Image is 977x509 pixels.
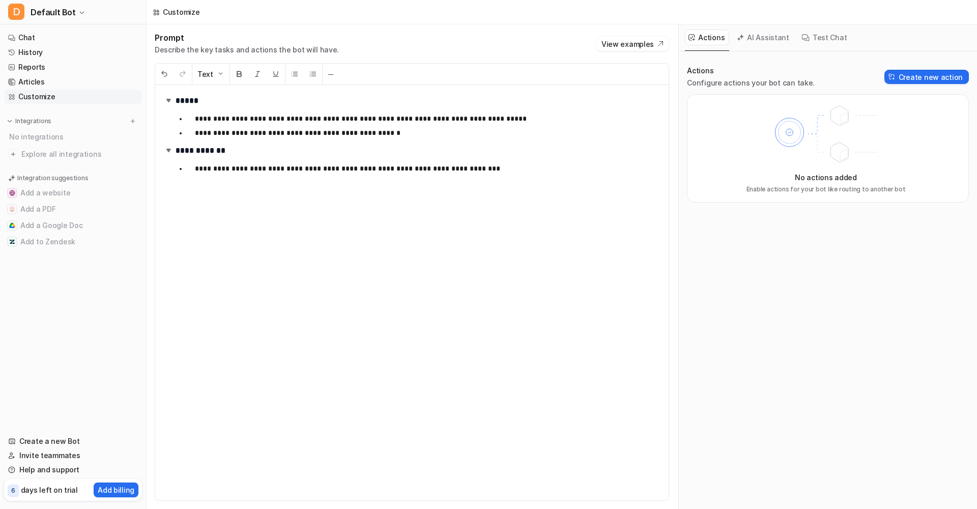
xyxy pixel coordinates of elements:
button: Integrations [4,116,54,126]
img: expand-arrow.svg [163,145,174,155]
a: Reports [4,60,142,74]
img: Create action [888,73,896,80]
button: Bold [230,64,248,84]
button: Undo [155,64,174,84]
button: Unordered List [285,64,304,84]
p: days left on trial [21,485,78,495]
button: Add billing [94,483,138,497]
a: Create a new Bot [4,434,142,448]
span: Default Bot [31,5,76,19]
button: Test Chat [798,30,851,45]
span: Explore all integrations [21,146,138,162]
p: Integration suggestions [17,174,88,183]
img: Add a PDF [9,206,15,212]
img: expand-arrow.svg [163,95,174,105]
p: Enable actions for your bot like routing to another bot [746,185,906,194]
p: Integrations [15,117,51,125]
button: Italic [248,64,267,84]
button: Ordered List [304,64,322,84]
a: Help and support [4,463,142,477]
button: Redo [174,64,192,84]
img: Add a website [9,190,15,196]
p: Add billing [98,485,134,495]
img: Italic [253,70,262,78]
img: Underline [272,70,280,78]
button: View examples [596,37,669,51]
h1: Prompt [155,33,339,43]
span: D [8,4,24,20]
button: Text [192,64,229,84]
p: Describe the key tasks and actions the bot will have. [155,45,339,55]
img: Unordered List [291,70,299,78]
img: Ordered List [309,70,317,78]
div: No integrations [6,128,142,145]
img: Add a Google Doc [9,222,15,229]
img: menu_add.svg [129,118,136,125]
button: Underline [267,64,285,84]
button: Add a websiteAdd a website [4,185,142,201]
a: Invite teammates [4,448,142,463]
button: Add a PDFAdd a PDF [4,201,142,217]
a: Explore all integrations [4,147,142,161]
img: Bold [235,70,243,78]
button: AI Assistant [733,30,794,45]
a: Customize [4,90,142,104]
p: 6 [11,486,15,495]
p: Configure actions your bot can take. [687,78,815,88]
img: Add to Zendesk [9,239,15,245]
a: Chat [4,31,142,45]
div: Customize [163,7,199,17]
img: Dropdown Down Arrow [216,70,224,78]
a: Articles [4,75,142,89]
button: Actions [685,30,729,45]
p: Actions [687,66,815,76]
button: ─ [323,64,339,84]
p: No actions added [795,172,857,183]
img: explore all integrations [8,149,18,159]
img: expand menu [6,118,13,125]
a: History [4,45,142,60]
button: Create new action [884,70,969,84]
img: Undo [160,70,168,78]
img: Redo [179,70,187,78]
button: Add to ZendeskAdd to Zendesk [4,234,142,250]
button: Add a Google DocAdd a Google Doc [4,217,142,234]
